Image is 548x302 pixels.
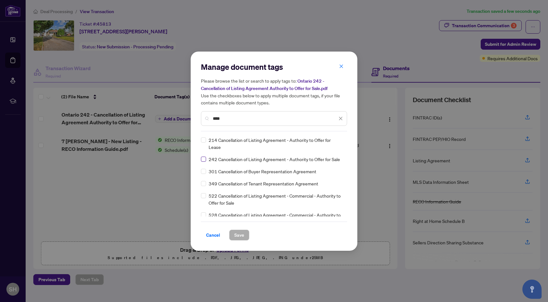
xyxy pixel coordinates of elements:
h5: Please browse the list or search to apply tags to: Use the checkboxes below to apply multiple doc... [201,77,347,106]
span: 301 Cancellation of Buyer Representation Agreement [209,168,316,175]
span: close [339,64,344,69]
button: Save [229,230,249,241]
button: Open asap [522,280,542,299]
span: 242 Cancellation of Listing Agreement - Authority to Offer for Sale [209,156,340,163]
span: close [338,116,343,121]
span: 214 Cancellation of Listing Agreement - Authority to Offer for Lease [209,136,343,151]
span: Cancel [206,230,220,240]
span: 528 Cancellation of Listing Agreement - Commercial - Authority to Offer for Lease [209,211,343,225]
h2: Manage document tags [201,62,347,72]
span: 522 Cancellation of Listing Agreement - Commercial - Authority to Offer for Sale [209,192,343,206]
span: 349 Cancellation of Tenant Representation Agreement [209,180,318,187]
span: Ontario 242 - Cancellation of Listing Agreement Authority to Offer for Sale.pdf [201,78,328,91]
button: Cancel [201,230,225,241]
